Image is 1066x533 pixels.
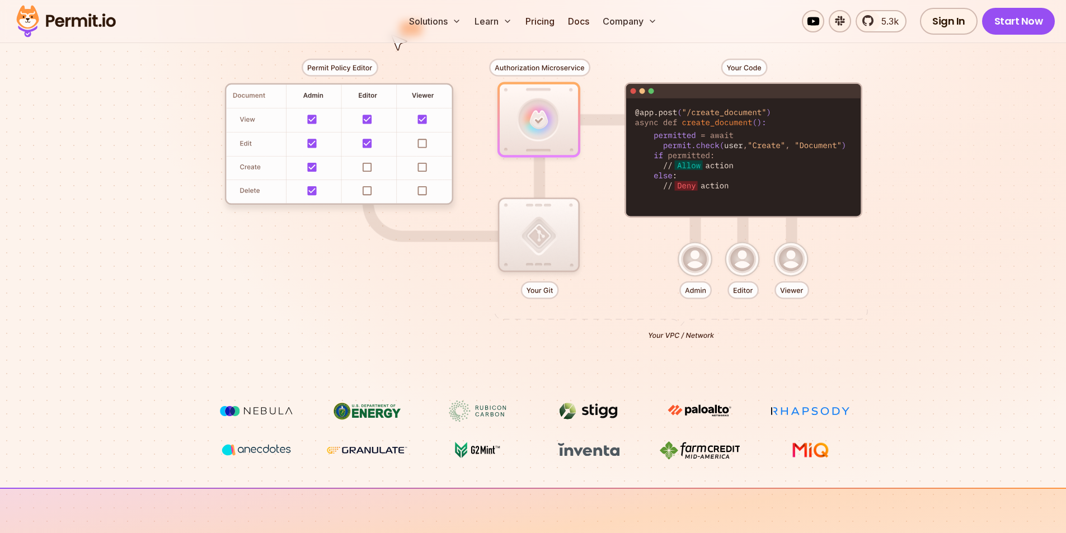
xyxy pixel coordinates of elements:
button: Company [598,10,661,32]
button: Solutions [405,10,466,32]
img: vega [214,440,298,460]
a: 5.3k [856,10,907,32]
a: Sign In [920,8,978,35]
img: Farm Credit [658,440,741,461]
img: inventa [547,440,631,460]
a: Pricing [521,10,559,32]
img: paloalto [658,400,741,421]
img: Rubicon [436,400,520,422]
img: MIQ [772,441,848,460]
a: Docs [563,10,594,32]
img: Permit logo [11,2,121,40]
button: Learn [470,10,516,32]
img: US department of energy [325,400,409,422]
span: 5.3k [875,15,899,28]
img: Rhapsody Health [768,400,852,422]
a: Start Now [982,8,1055,35]
img: Granulate [325,440,409,461]
img: G2mint [436,440,520,461]
img: Stigg [547,400,631,422]
img: Nebula [214,400,298,422]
